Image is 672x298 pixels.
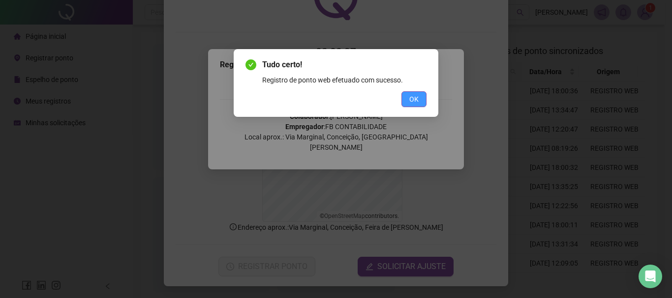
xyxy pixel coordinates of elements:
[262,59,427,71] span: Tudo certo!
[245,59,256,70] span: check-circle
[262,75,427,85] div: Registro de ponto web efetuado com sucesso.
[409,94,419,105] span: OK
[639,265,662,288] div: Open Intercom Messenger
[401,91,427,107] button: OK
